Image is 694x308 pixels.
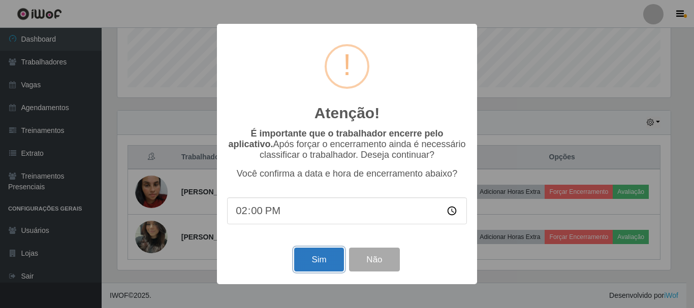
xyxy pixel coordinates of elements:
[349,248,399,271] button: Não
[228,128,443,149] b: É importante que o trabalhador encerre pelo aplicativo.
[294,248,343,271] button: Sim
[227,168,467,179] p: Você confirma a data e hora de encerramento abaixo?
[227,128,467,160] p: Após forçar o encerramento ainda é necessário classificar o trabalhador. Deseja continuar?
[314,104,380,122] h2: Atenção!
